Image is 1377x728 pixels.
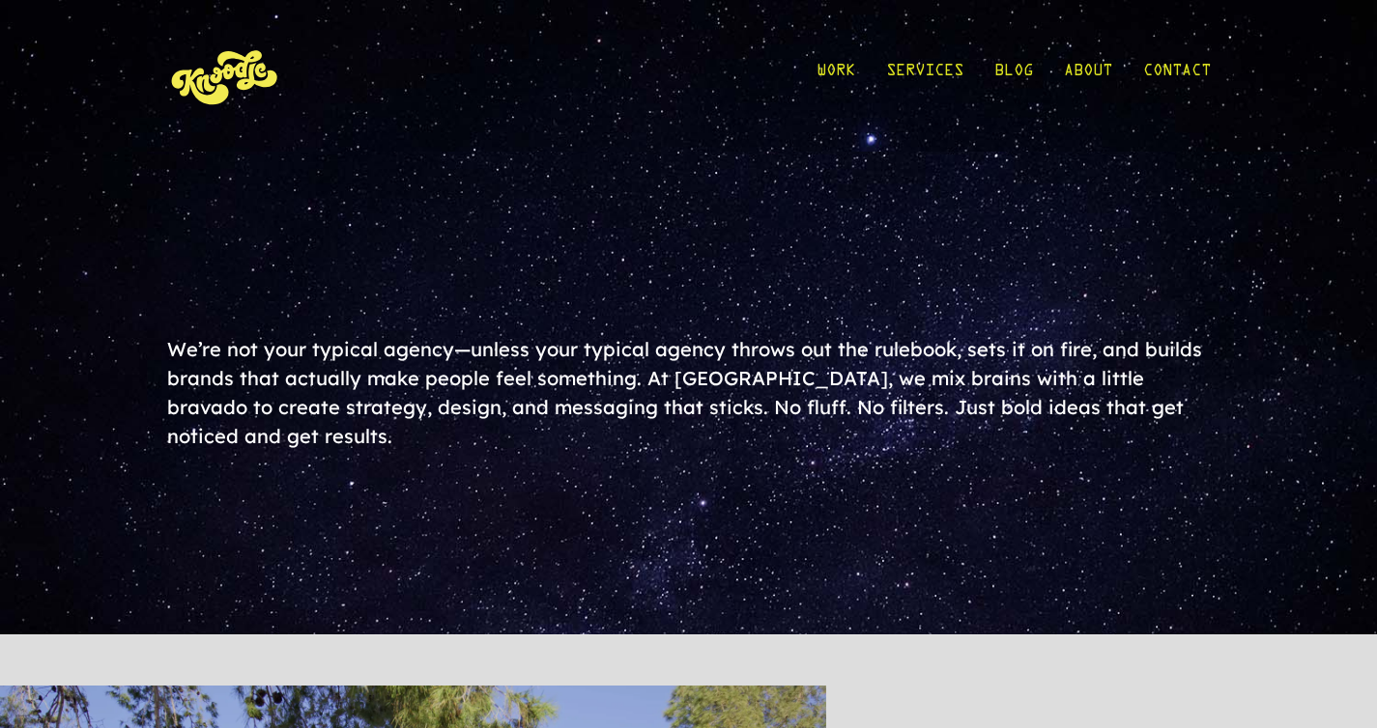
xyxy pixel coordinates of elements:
a: Contact [1143,31,1211,121]
div: We’re not your typical agency—unless your typical agency throws out the rulebook, sets it on fire... [167,335,1211,451]
a: Services [886,31,963,121]
a: About [1064,31,1112,121]
img: KnoLogo(yellow) [167,31,283,121]
a: Work [817,31,855,121]
a: Blog [994,31,1033,121]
